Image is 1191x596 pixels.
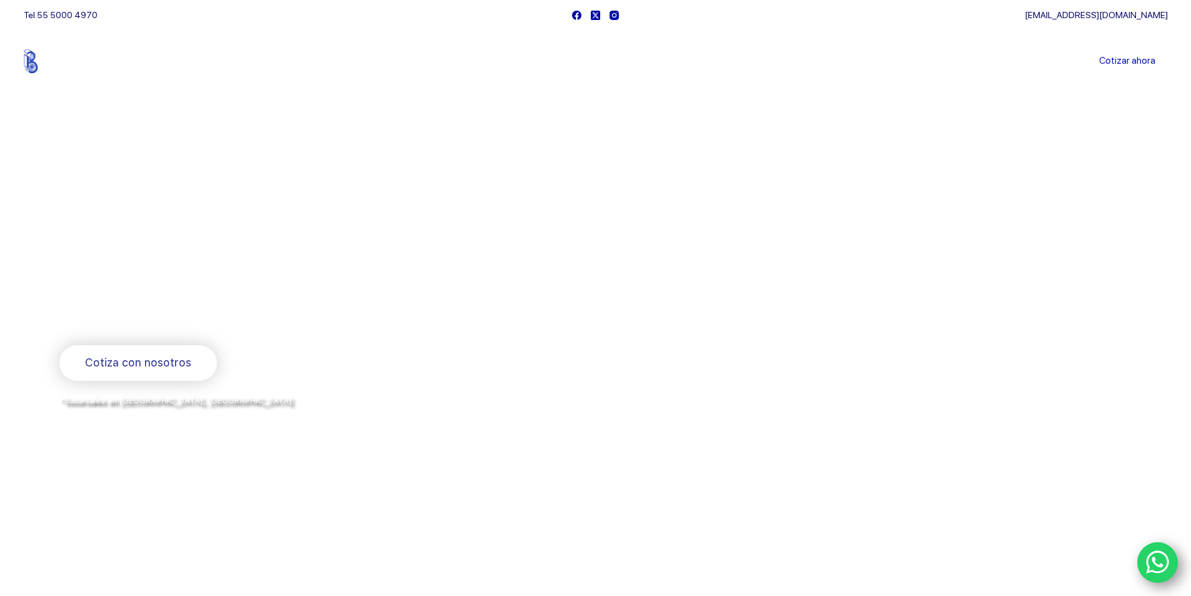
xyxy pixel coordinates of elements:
[1137,542,1178,583] a: WhatsApp
[1025,10,1168,20] a: [EMAIL_ADDRESS][DOMAIN_NAME]
[24,10,98,20] span: Tel.
[1087,49,1168,74] a: Cotizar ahora
[85,354,191,372] span: Cotiza con nosotros
[37,10,98,20] a: 55 5000 4970
[59,345,217,381] a: Cotiza con nosotros
[59,313,306,328] span: Rodamientos y refacciones industriales
[448,30,743,93] nav: Menu Principal
[59,213,511,300] span: Somos los doctores de la industria
[610,11,619,20] a: Instagram
[59,396,292,405] span: *Sucursales en [GEOGRAPHIC_DATA], [GEOGRAPHIC_DATA]
[59,410,362,420] span: y envíos a todo [GEOGRAPHIC_DATA] por la paquetería de su preferencia
[591,11,600,20] a: X (Twitter)
[59,186,219,202] span: Bienvenido a Balerytodo®
[572,11,581,20] a: Facebook
[24,49,102,73] img: Balerytodo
